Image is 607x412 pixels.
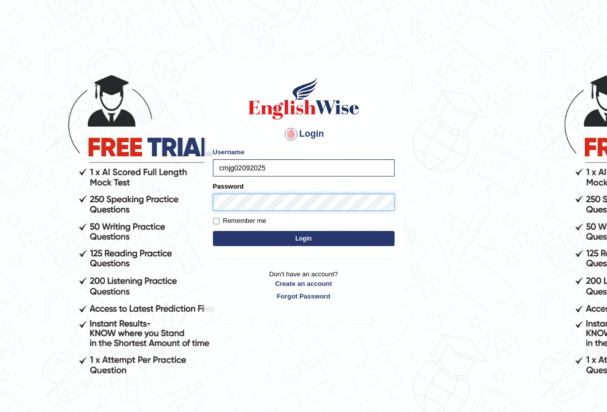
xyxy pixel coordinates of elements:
[213,279,395,288] a: Create an account
[213,182,244,191] label: Password
[213,218,219,224] input: Remember me
[213,126,395,142] h4: Login
[213,216,266,226] label: Remember me
[246,76,361,121] img: Logo of English Wise sign in for intelligent practice with AI
[213,231,395,246] button: Login
[213,269,395,301] p: Don't have an account?
[213,147,245,157] label: Username
[213,291,395,301] a: Forgot Password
